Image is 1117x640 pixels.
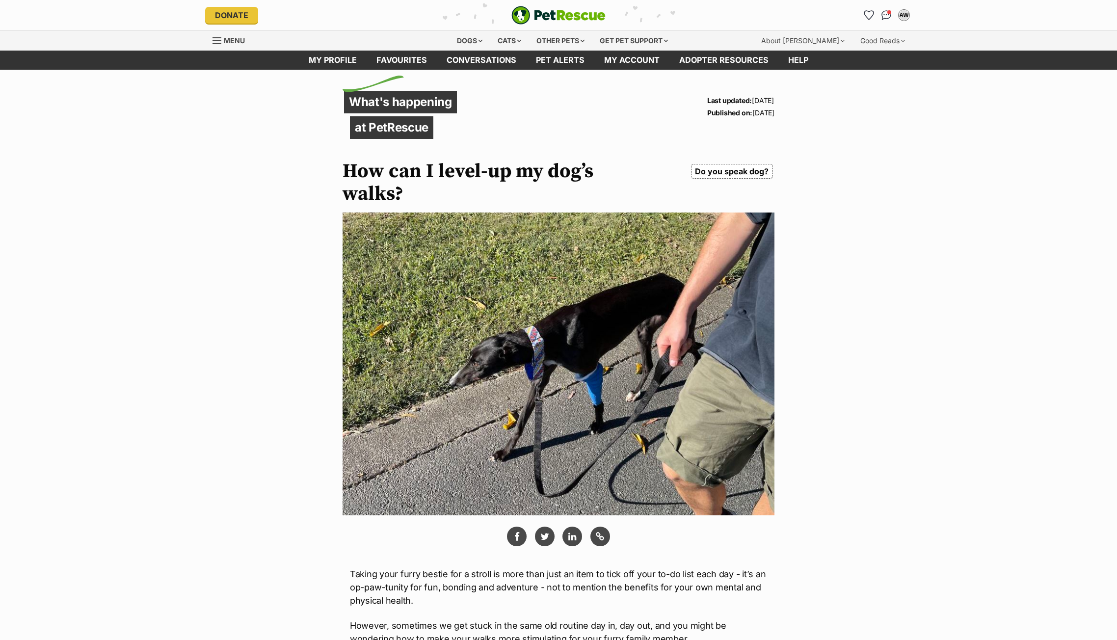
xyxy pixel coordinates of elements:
a: Do you speak dog? [691,164,773,179]
a: My profile [299,51,367,70]
a: My account [594,51,669,70]
div: About [PERSON_NAME] [754,31,851,51]
a: Adopter resources [669,51,778,70]
p: [DATE] [707,94,774,107]
p: What's happening [344,91,457,113]
a: Donate [205,7,258,24]
div: Get pet support [593,31,675,51]
strong: Last updated: [707,96,752,105]
a: Help [778,51,818,70]
a: Pet alerts [526,51,594,70]
a: conversations [437,51,526,70]
div: Other pets [530,31,591,51]
a: Share via Twitter [535,527,555,546]
span: Menu [224,36,245,45]
button: Copy link [590,527,610,546]
p: at PetRescue [350,116,433,139]
a: PetRescue [511,6,606,25]
div: Good Reads [853,31,912,51]
p: Taking your furry bestie for a stroll is more than just an item to tick off your to-do list each ... [350,567,767,607]
div: Dogs [450,31,489,51]
strong: Published on: [707,108,752,117]
button: My account [896,7,912,23]
ul: Account quick links [861,7,912,23]
div: AW [899,10,909,20]
a: Conversations [878,7,894,23]
button: Share via facebook [507,527,527,546]
a: Share via Linkedin [562,527,582,546]
img: chat-41dd97257d64d25036548639549fe6c8038ab92f7586957e7f3b1b290dea8141.svg [881,10,892,20]
a: Favourites [861,7,877,23]
img: decorative flick [343,76,404,92]
p: [DATE] [707,107,774,119]
img: logo-e224e6f780fb5917bec1dbf3a21bbac754714ae5b6737aabdf751b685950b380.svg [511,6,606,25]
a: Favourites [367,51,437,70]
h1: How can I level-up my dog’s walks? [343,160,623,205]
img: qi5wkqbhclclyxadmz3o.jpg [343,213,774,515]
div: Cats [491,31,528,51]
a: Menu [213,31,252,49]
